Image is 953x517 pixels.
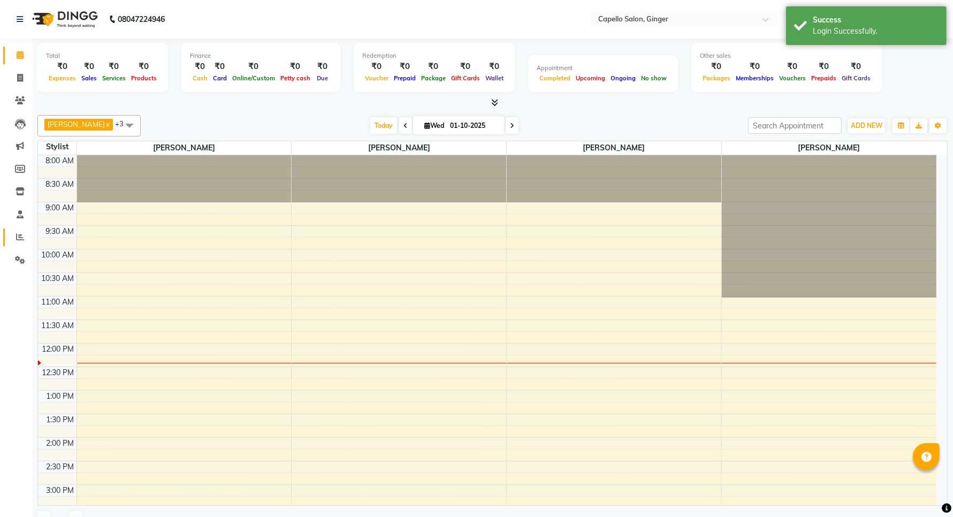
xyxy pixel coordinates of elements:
span: Package [418,74,448,82]
div: ₹0 [418,60,448,73]
span: Today [370,117,397,134]
span: Card [210,74,230,82]
div: 12:00 PM [40,344,77,355]
input: Search Appointment [748,117,842,134]
span: Sales [79,74,100,82]
div: ₹0 [313,60,332,73]
div: 1:00 PM [44,391,77,402]
div: Success [813,14,939,26]
div: 8:00 AM [44,155,77,166]
div: ₹0 [210,60,230,73]
span: Gift Cards [448,74,483,82]
span: Vouchers [776,74,809,82]
div: ₹0 [776,60,809,73]
span: Wallet [483,74,506,82]
span: [PERSON_NAME] [507,141,721,155]
div: 2:30 PM [44,461,77,473]
span: Ongoing [608,74,638,82]
span: Memberships [733,74,776,82]
span: [PERSON_NAME] [77,141,292,155]
div: ₹0 [391,60,418,73]
div: Other sales [700,51,873,60]
span: Services [100,74,128,82]
span: [PERSON_NAME] [292,141,506,155]
span: Completed [537,74,573,82]
div: ₹0 [733,60,776,73]
span: Cash [190,74,210,82]
div: ₹0 [79,60,100,73]
span: [PERSON_NAME] [48,120,105,128]
div: ₹0 [46,60,79,73]
div: ₹0 [809,60,839,73]
span: +3 [115,119,132,128]
span: Prepaid [391,74,418,82]
span: Packages [700,74,733,82]
div: ₹0 [839,60,873,73]
div: 10:00 AM [40,249,77,261]
div: ₹0 [100,60,128,73]
span: Upcoming [573,74,608,82]
div: 11:00 AM [40,296,77,308]
div: ₹0 [190,60,210,73]
div: 9:00 AM [44,202,77,214]
div: 1:30 PM [44,414,77,425]
div: ₹0 [230,60,278,73]
span: Petty cash [278,74,313,82]
div: Stylist [38,141,77,153]
div: ₹0 [362,60,391,73]
div: 12:30 PM [40,367,77,378]
span: [PERSON_NAME] [722,141,936,155]
div: ₹0 [448,60,483,73]
span: Due [314,74,331,82]
div: 2:00 PM [44,438,77,449]
span: Prepaids [809,74,839,82]
div: 3:00 PM [44,485,77,496]
div: ₹0 [128,60,159,73]
span: Products [128,74,159,82]
img: logo [27,4,101,34]
div: ₹0 [278,60,313,73]
div: Finance [190,51,332,60]
div: 9:30 AM [44,226,77,237]
div: Login Successfully. [813,26,939,37]
a: x [105,120,110,128]
span: Online/Custom [230,74,278,82]
div: 10:30 AM [40,273,77,284]
b: 08047224946 [118,4,165,34]
span: Expenses [46,74,79,82]
div: Redemption [362,51,506,60]
span: Gift Cards [839,74,873,82]
div: 8:30 AM [44,179,77,190]
div: Appointment [537,64,669,73]
div: ₹0 [700,60,733,73]
div: 11:30 AM [40,320,77,331]
span: ADD NEW [851,121,882,130]
span: No show [638,74,669,82]
span: Wed [422,121,447,130]
input: 2025-10-01 [447,118,500,134]
div: Total [46,51,159,60]
span: Voucher [362,74,391,82]
button: ADD NEW [848,118,885,133]
div: ₹0 [483,60,506,73]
